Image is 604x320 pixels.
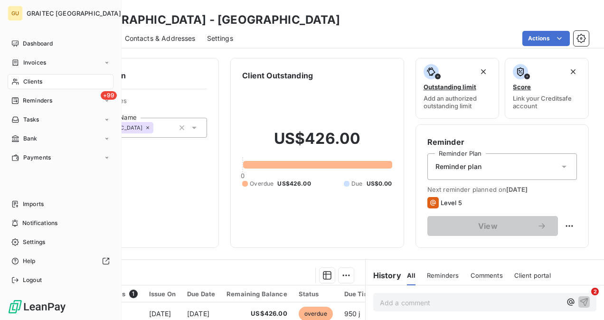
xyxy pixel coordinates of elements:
span: Due [351,179,362,188]
div: Issue On [149,290,176,298]
button: Outstanding limitAdd an authorized outstanding limit [415,58,500,119]
span: Settings [23,238,45,246]
div: Due Time [344,290,383,298]
span: Clients [23,77,42,86]
input: Add a tag [153,123,161,132]
span: Settings [207,34,233,43]
span: Reminders [427,272,459,279]
span: Invoices [23,58,46,67]
span: Next reminder planned on [427,186,577,193]
span: Reminders [23,96,52,105]
span: [DATE] [149,310,171,318]
span: 950 j [344,310,360,318]
span: Client Properties [76,97,207,110]
span: GRAITEC [GEOGRAPHIC_DATA] [27,9,121,17]
span: Comments [471,272,503,279]
iframe: Intercom live chat [572,288,595,311]
h6: History [366,270,401,281]
span: Reminder plan [435,162,482,171]
span: Payments [23,153,51,162]
span: US$426.00 [277,179,311,188]
div: Remaining Balance [226,290,287,298]
span: Contacts & Addresses [125,34,196,43]
img: Logo LeanPay [8,299,66,314]
span: Overdue [250,179,274,188]
span: Notifications [22,219,57,227]
span: View [439,222,537,230]
span: Bank [23,134,38,143]
span: Help [23,257,36,265]
h6: Client Outstanding [242,70,313,81]
span: Imports [23,200,44,208]
h6: Client information [57,70,207,81]
span: Add an authorized outstanding limit [424,94,491,110]
div: Due Date [187,290,215,298]
span: [DATE] [187,310,209,318]
a: Help [8,254,113,269]
span: 1 [129,290,138,298]
span: US$426.00 [226,309,287,319]
span: All [407,272,415,279]
div: Status [299,290,333,298]
span: +99 [101,91,117,100]
span: 0 [241,172,245,179]
button: Actions [522,31,570,46]
span: Level 5 [441,199,462,207]
span: US$0.00 [367,179,392,188]
button: ScoreLink your Creditsafe account [505,58,589,119]
h3: [GEOGRAPHIC_DATA] - [GEOGRAPHIC_DATA] [84,11,340,28]
span: Outstanding limit [424,83,476,91]
h6: Reminder [427,136,577,148]
span: Client portal [514,272,551,279]
div: GU [8,6,23,21]
h2: US$426.00 [242,129,392,158]
span: Link your Creditsafe account [513,94,581,110]
span: Dashboard [23,39,53,48]
button: View [427,216,558,236]
span: [DATE] [506,186,528,193]
span: Tasks [23,115,39,124]
span: 2 [591,288,599,295]
span: Score [513,83,531,91]
span: Logout [23,276,42,284]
